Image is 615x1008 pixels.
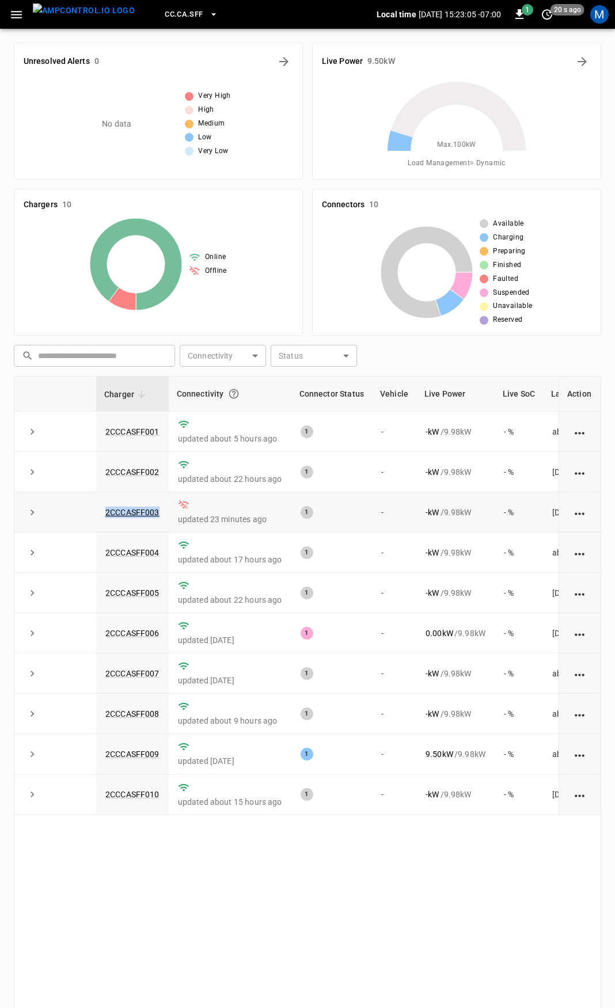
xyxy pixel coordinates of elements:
[495,532,543,573] td: - %
[301,748,313,760] div: 1
[426,627,485,639] div: / 9.98 kW
[322,199,365,211] h6: Connectors
[205,265,227,277] span: Offline
[178,796,282,808] p: updated about 15 hours ago
[416,376,495,412] th: Live Power
[426,587,439,599] p: - kW
[372,573,416,613] td: -
[426,789,485,800] div: / 9.98 kW
[573,748,587,760] div: action cell options
[573,789,587,800] div: action cell options
[419,9,501,20] p: [DATE] 15:23:05 -07:00
[102,118,131,130] p: No data
[291,376,372,412] th: Connector Status
[105,427,160,436] a: 2CCCASFF001
[301,466,313,478] div: 1
[372,734,416,774] td: -
[426,426,485,438] div: / 9.98 kW
[372,492,416,532] td: -
[493,246,526,257] span: Preparing
[495,734,543,774] td: - %
[495,613,543,653] td: - %
[426,708,439,720] p: - kW
[301,546,313,559] div: 1
[165,8,203,21] span: CC.CA.SFF
[426,466,485,478] div: / 9.98 kW
[301,587,313,599] div: 1
[301,425,313,438] div: 1
[178,473,282,485] p: updated about 22 hours ago
[495,573,543,613] td: - %
[426,507,439,518] p: - kW
[372,613,416,653] td: -
[426,466,439,478] p: - kW
[372,775,416,815] td: -
[24,199,58,211] h6: Chargers
[178,675,282,686] p: updated [DATE]
[178,715,282,726] p: updated about 9 hours ago
[495,452,543,492] td: - %
[178,433,282,444] p: updated about 5 hours ago
[372,532,416,573] td: -
[573,466,587,478] div: action cell options
[105,629,160,638] a: 2CCCASFF006
[551,4,584,16] span: 20 s ago
[24,705,41,722] button: expand row
[24,584,41,602] button: expand row
[33,3,135,18] img: ampcontrol.io logo
[377,9,416,20] p: Local time
[105,588,160,598] a: 2CCCASFF005
[301,788,313,801] div: 1
[426,547,485,558] div: / 9.98 kW
[105,548,160,557] a: 2CCCASFF004
[367,55,395,68] h6: 9.50 kW
[372,412,416,452] td: -
[105,790,160,799] a: 2CCCASFF010
[559,376,601,412] th: Action
[24,504,41,521] button: expand row
[573,708,587,720] div: action cell options
[495,653,543,694] td: - %
[495,694,543,734] td: - %
[437,139,476,151] span: Max. 100 kW
[301,707,313,720] div: 1
[178,755,282,767] p: updated [DATE]
[372,653,416,694] td: -
[369,199,378,211] h6: 10
[198,104,214,116] span: High
[372,694,416,734] td: -
[573,587,587,599] div: action cell options
[573,507,587,518] div: action cell options
[198,146,228,157] span: Very Low
[160,3,222,26] button: CC.CA.SFF
[104,387,149,401] span: Charger
[573,426,587,438] div: action cell options
[495,775,543,815] td: - %
[426,587,485,599] div: / 9.98 kW
[24,55,90,68] h6: Unresolved Alerts
[301,506,313,519] div: 1
[178,554,282,565] p: updated about 17 hours ago
[178,634,282,646] p: updated [DATE]
[24,544,41,561] button: expand row
[198,90,231,102] span: Very High
[24,463,41,481] button: expand row
[275,52,293,71] button: All Alerts
[301,667,313,680] div: 1
[105,508,160,517] a: 2CCCASFF003
[426,426,439,438] p: - kW
[493,260,521,271] span: Finished
[493,232,523,244] span: Charging
[495,376,543,412] th: Live SoC
[223,383,244,404] button: Connection between the charger and our software.
[573,547,587,558] div: action cell options
[522,4,533,16] span: 1
[178,513,282,525] p: updated 23 minutes ago
[538,5,556,24] button: set refresh interval
[105,750,160,759] a: 2CCCASFF009
[198,132,211,143] span: Low
[24,665,41,682] button: expand row
[426,748,485,760] div: / 9.98 kW
[590,5,609,24] div: profile-icon
[408,158,506,169] span: Load Management = Dynamic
